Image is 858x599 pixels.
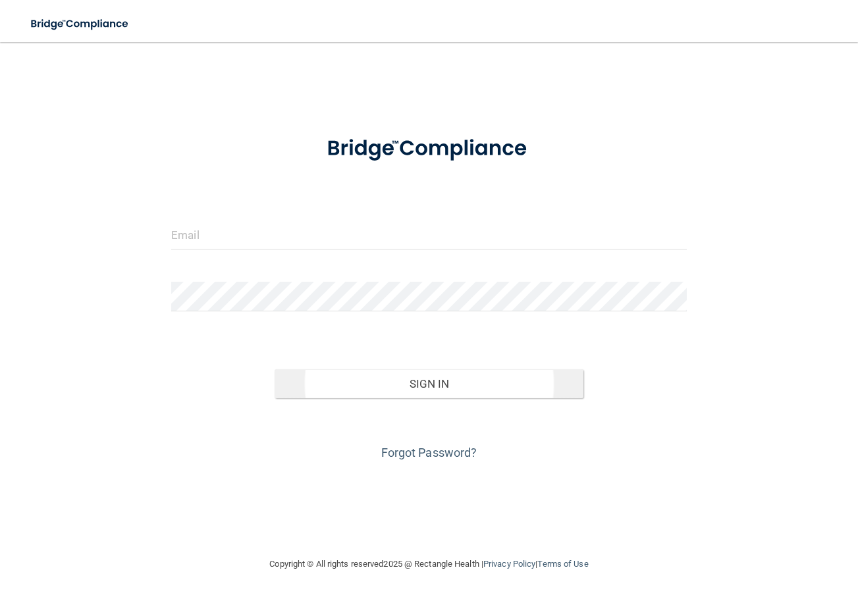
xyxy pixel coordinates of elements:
[275,369,584,398] button: Sign In
[305,121,552,176] img: bridge_compliance_login_screen.278c3ca4.svg
[381,446,477,459] a: Forgot Password?
[189,543,670,585] div: Copyright © All rights reserved 2025 @ Rectangle Health | |
[537,559,588,569] a: Terms of Use
[630,506,842,558] iframe: Drift Widget Chat Controller
[483,559,535,569] a: Privacy Policy
[20,11,141,38] img: bridge_compliance_login_screen.278c3ca4.svg
[171,220,687,249] input: Email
